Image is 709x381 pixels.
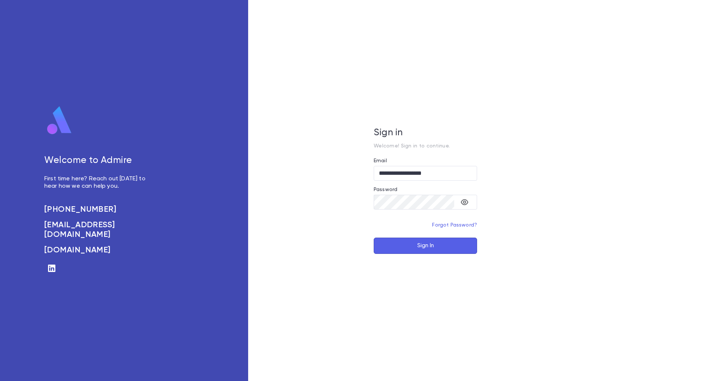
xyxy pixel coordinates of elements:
a: Forgot Password? [432,222,477,228]
a: [EMAIL_ADDRESS][DOMAIN_NAME] [44,220,154,239]
button: Sign In [374,238,477,254]
a: [DOMAIN_NAME] [44,245,154,255]
label: Email [374,158,387,164]
h5: Welcome to Admire [44,155,154,166]
label: Password [374,187,397,193]
button: toggle password visibility [457,195,472,210]
p: First time here? Reach out [DATE] to hear how we can help you. [44,175,154,190]
p: Welcome! Sign in to continue. [374,143,477,149]
a: [PHONE_NUMBER] [44,205,154,214]
h5: Sign in [374,127,477,139]
img: logo [44,106,75,135]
